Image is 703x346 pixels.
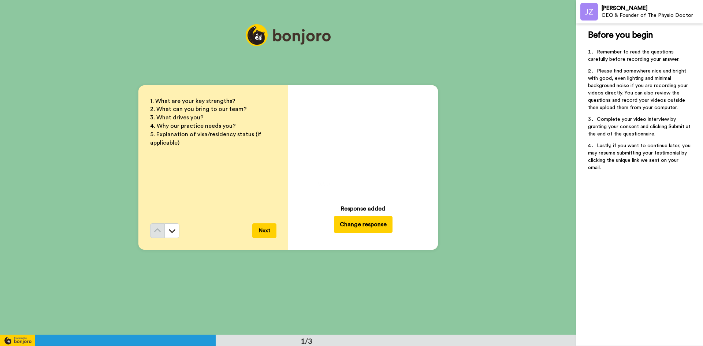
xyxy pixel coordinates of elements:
[334,216,393,233] button: Change response
[317,179,330,188] span: 0:00
[150,115,204,120] span: 3. What drives you?
[588,31,653,40] span: Before you begin
[602,5,703,12] div: [PERSON_NAME]
[341,204,385,213] div: Response added
[150,98,235,104] span: 1. What are your key strengths?
[580,3,598,21] img: Profile Image
[588,68,689,110] span: Please find somewhere nice and bright with good, even lighting and minimal background noise if yo...
[331,179,334,188] span: /
[588,49,680,62] span: Remember to read the questions carefully before recording your answer.
[588,143,692,170] span: Lastly, if you want to continue later, you may resume submitting your testimonial by clicking the...
[252,223,276,238] button: Next
[289,336,324,346] div: 1/3
[335,179,348,188] span: 5:18
[150,131,263,146] span: 5. Explanation of visa/residency status (if applicable)
[401,180,408,187] img: Mute/Unmute
[588,117,692,137] span: Complete your video interview by granting your consent and clicking Submit at the end of the ques...
[150,123,236,129] span: 4. Why our practice needs you?
[602,12,703,19] div: CEO & Founder of The Physio Doctor
[150,106,247,112] span: 2. What can you bring to our team?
